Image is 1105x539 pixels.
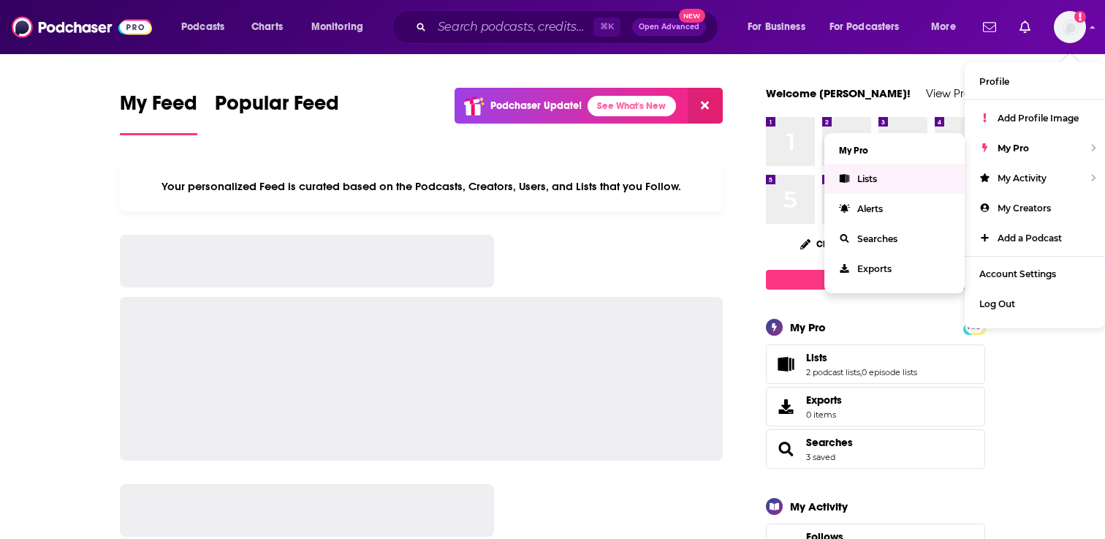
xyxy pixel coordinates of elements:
[432,15,593,39] input: Search podcasts, credits, & more...
[181,17,224,37] span: Podcasts
[748,17,805,37] span: For Business
[120,91,197,124] span: My Feed
[588,96,676,116] a: See What's New
[965,103,1105,133] a: Add Profile Image
[766,429,985,469] span: Searches
[1074,11,1086,23] svg: Add a profile image
[806,436,853,449] a: Searches
[771,439,800,459] a: Searches
[790,500,848,513] div: My Activity
[490,99,582,112] p: Podchaser Update!
[806,351,917,364] a: Lists
[790,320,826,334] div: My Pro
[120,91,197,135] a: My Feed
[862,367,917,377] a: 0 episode lists
[766,86,911,100] a: Welcome [PERSON_NAME]!
[921,15,974,39] button: open menu
[766,270,985,290] a: Create My Top 8
[998,233,1062,244] span: Add a Podcast
[171,15,243,39] button: open menu
[679,9,705,23] span: New
[998,143,1029,154] span: My Pro
[766,387,985,426] a: Exports
[639,23,699,31] span: Open Advanced
[301,15,382,39] button: open menu
[979,298,1015,309] span: Log Out
[926,86,985,100] a: View Profile
[806,393,842,407] span: Exports
[1054,11,1086,43] button: Show profile menu
[632,18,706,36] button: Open AdvancedNew
[820,15,921,39] button: open menu
[998,203,1051,214] span: My Creators
[965,193,1105,223] a: My Creators
[1014,15,1036,39] a: Show notifications dropdown
[593,18,620,37] span: ⌘ K
[311,17,363,37] span: Monitoring
[979,76,1009,87] span: Profile
[251,17,283,37] span: Charts
[737,15,824,39] button: open menu
[965,321,983,332] a: PRO
[215,91,339,124] span: Popular Feed
[998,173,1047,184] span: My Activity
[215,91,339,135] a: Popular Feed
[979,268,1056,279] span: Account Settings
[771,396,800,417] span: Exports
[965,259,1105,289] a: Account Settings
[806,367,860,377] a: 2 podcast lists
[931,17,956,37] span: More
[12,13,152,41] img: Podchaser - Follow, Share and Rate Podcasts
[965,223,1105,253] a: Add a Podcast
[1054,11,1086,43] img: User Profile
[791,235,882,253] button: Change Top 8
[771,354,800,374] a: Lists
[766,344,985,384] span: Lists
[829,17,900,37] span: For Podcasters
[1054,11,1086,43] span: Logged in as adrian.villarreal
[860,367,862,377] span: ,
[977,15,1002,39] a: Show notifications dropdown
[806,410,842,420] span: 0 items
[806,452,835,462] a: 3 saved
[965,67,1105,97] a: Profile
[998,113,1079,124] span: Add Profile Image
[965,62,1105,328] ul: Show profile menu
[806,351,827,364] span: Lists
[242,15,292,39] a: Charts
[120,162,723,211] div: Your personalized Feed is curated based on the Podcasts, Creators, Users, and Lists that you Follow.
[406,10,732,44] div: Search podcasts, credits, & more...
